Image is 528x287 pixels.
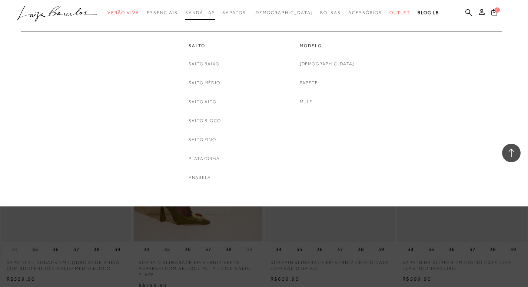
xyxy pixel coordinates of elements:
span: Verão Viva [107,10,139,15]
span: Sandálias [185,10,215,15]
a: noSubCategoriesText [253,6,313,20]
a: noSubCategoriesText [189,174,211,182]
span: Bolsas [320,10,341,15]
a: categoryNavScreenReaderText [320,6,341,20]
a: BLOG LB [418,6,439,20]
a: categoryNavScreenReaderText [147,6,178,20]
span: Acessórios [348,10,382,15]
a: categoryNavScreenReaderText [185,6,215,20]
a: noSubCategoriesText [300,60,355,68]
span: [DEMOGRAPHIC_DATA] [253,10,313,15]
a: noSubCategoriesText [189,117,221,125]
a: noSubCategoriesText [189,136,216,144]
a: noSubCategoriesText [189,60,219,68]
a: categoryNavScreenReaderText [107,6,139,20]
button: 0 [489,8,499,18]
span: Essenciais [147,10,178,15]
span: Sapatos [222,10,246,15]
a: noSubCategoriesText [300,98,313,106]
a: noSubCategoriesText [189,155,220,163]
a: categoryNavScreenReaderText [189,43,221,49]
a: noSubCategoriesText [189,79,220,87]
a: noSubCategoriesText [300,79,318,87]
span: Outlet [389,10,410,15]
a: noSubCategoriesText [189,98,216,106]
span: BLOG LB [418,10,439,15]
a: categoryNavScreenReaderText [348,6,382,20]
a: categoryNavScreenReaderText [222,6,246,20]
a: categoryNavScreenReaderText [300,43,355,49]
span: 0 [495,7,500,13]
a: categoryNavScreenReaderText [389,6,410,20]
